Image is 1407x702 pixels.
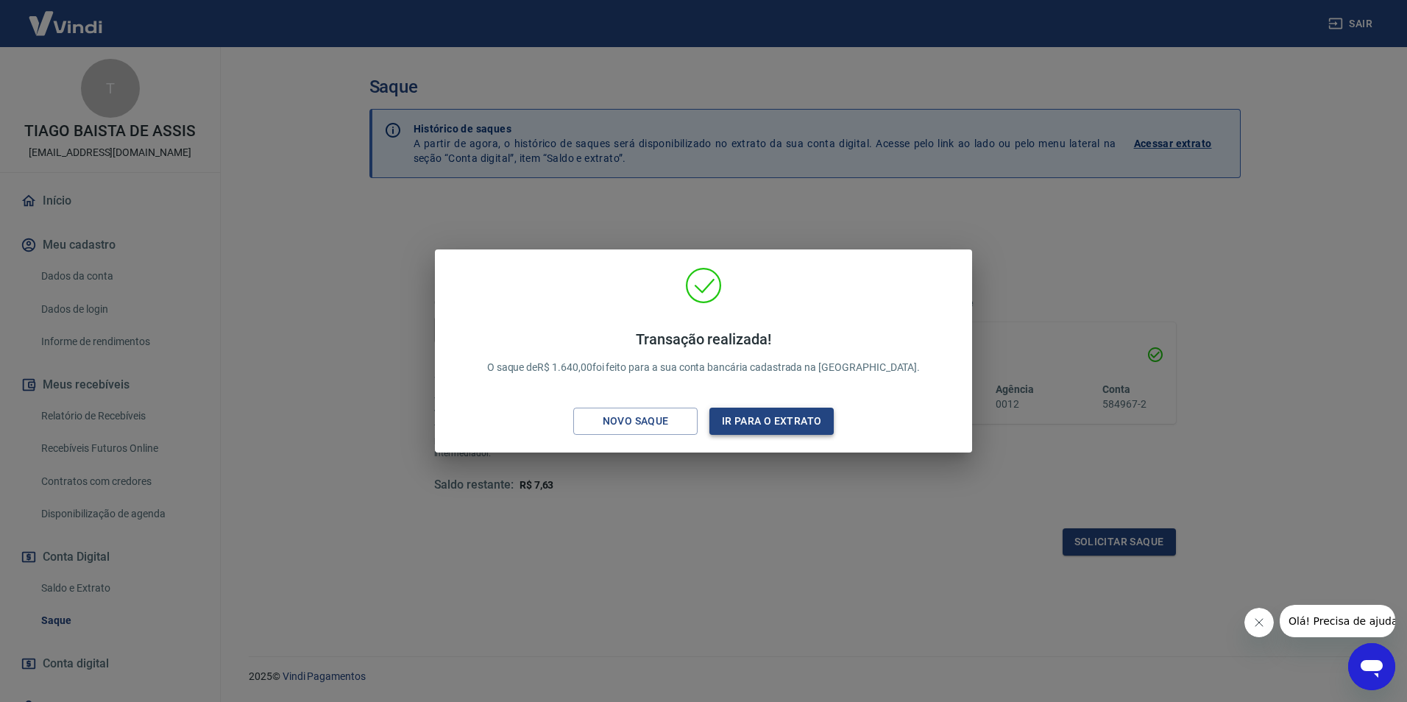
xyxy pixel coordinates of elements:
[487,330,921,375] p: O saque de R$ 1.640,00 foi feito para a sua conta bancária cadastrada na [GEOGRAPHIC_DATA].
[709,408,834,435] button: Ir para o extrato
[585,412,687,430] div: Novo saque
[1348,643,1395,690] iframe: Botão para abrir a janela de mensagens
[573,408,698,435] button: Novo saque
[1280,605,1395,637] iframe: Mensagem da empresa
[487,330,921,348] h4: Transação realizada!
[9,10,124,22] span: Olá! Precisa de ajuda?
[1244,608,1274,637] iframe: Fechar mensagem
